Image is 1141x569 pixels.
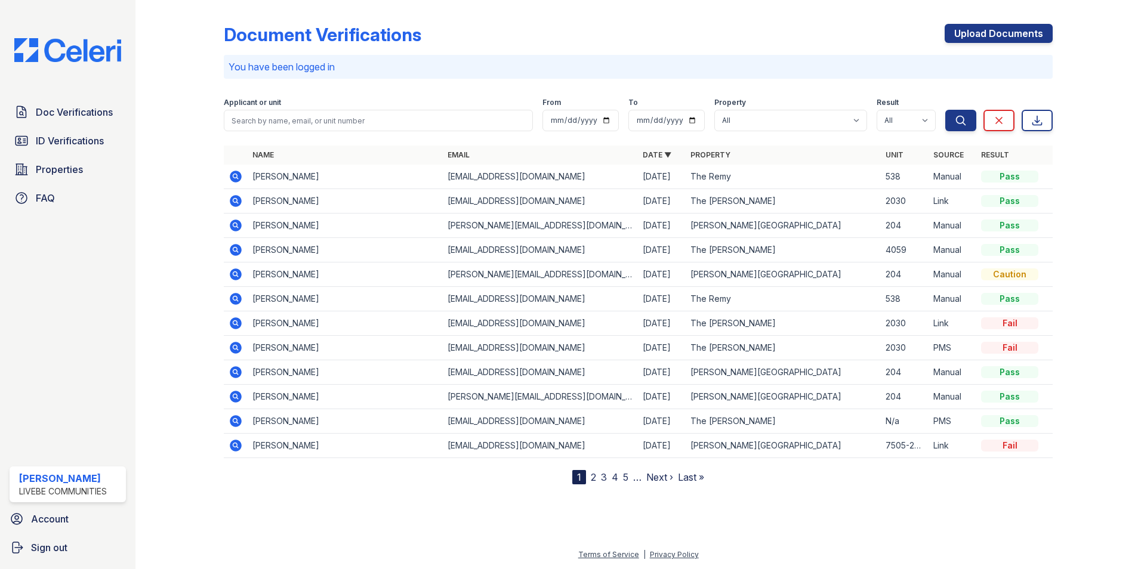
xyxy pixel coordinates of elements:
[572,470,586,484] div: 1
[643,150,671,159] a: Date ▼
[877,98,899,107] label: Result
[443,165,638,189] td: [EMAIL_ADDRESS][DOMAIN_NAME]
[443,311,638,336] td: [EMAIL_ADDRESS][DOMAIN_NAME]
[542,98,561,107] label: From
[36,105,113,119] span: Doc Verifications
[929,165,976,189] td: Manual
[638,311,686,336] td: [DATE]
[224,110,533,131] input: Search by name, email, or unit number
[981,244,1038,256] div: Pass
[623,471,628,483] a: 5
[638,189,686,214] td: [DATE]
[591,471,596,483] a: 2
[686,165,881,189] td: The Remy
[686,434,881,458] td: [PERSON_NAME][GEOGRAPHIC_DATA]
[443,214,638,238] td: [PERSON_NAME][EMAIL_ADDRESS][DOMAIN_NAME]
[929,360,976,385] td: Manual
[881,311,929,336] td: 2030
[5,536,131,559] a: Sign out
[638,214,686,238] td: [DATE]
[945,24,1053,43] a: Upload Documents
[252,150,274,159] a: Name
[981,150,1009,159] a: Result
[612,471,618,483] a: 4
[248,287,443,311] td: [PERSON_NAME]
[443,409,638,434] td: [EMAIL_ADDRESS][DOMAIN_NAME]
[929,336,976,360] td: PMS
[443,262,638,287] td: [PERSON_NAME][EMAIL_ADDRESS][DOMAIN_NAME]
[646,471,673,483] a: Next ›
[686,409,881,434] td: The [PERSON_NAME]
[881,385,929,409] td: 204
[678,471,704,483] a: Last »
[638,409,686,434] td: [DATE]
[443,287,638,311] td: [EMAIL_ADDRESS][DOMAIN_NAME]
[248,360,443,385] td: [PERSON_NAME]
[19,485,107,497] div: LiveBe Communities
[981,391,1038,403] div: Pass
[650,550,699,559] a: Privacy Policy
[929,189,976,214] td: Link
[638,336,686,360] td: [DATE]
[229,60,1048,74] p: You have been logged in
[31,540,67,555] span: Sign out
[36,191,55,205] span: FAQ
[638,287,686,311] td: [DATE]
[929,238,976,262] td: Manual
[10,186,126,210] a: FAQ
[686,214,881,238] td: [PERSON_NAME][GEOGRAPHIC_DATA]
[10,157,126,181] a: Properties
[443,360,638,385] td: [EMAIL_ADDRESS][DOMAIN_NAME]
[1091,521,1129,557] iframe: chat widget
[881,336,929,360] td: 2030
[10,129,126,153] a: ID Verifications
[36,162,83,177] span: Properties
[686,287,881,311] td: The Remy
[881,287,929,311] td: 538
[686,311,881,336] td: The [PERSON_NAME]
[686,262,881,287] td: [PERSON_NAME][GEOGRAPHIC_DATA]
[19,471,107,485] div: [PERSON_NAME]
[443,434,638,458] td: [EMAIL_ADDRESS][DOMAIN_NAME]
[248,409,443,434] td: [PERSON_NAME]
[929,262,976,287] td: Manual
[881,189,929,214] td: 2030
[633,470,642,484] span: …
[929,287,976,311] td: Manual
[448,150,470,159] a: Email
[5,507,131,531] a: Account
[638,165,686,189] td: [DATE]
[224,24,421,45] div: Document Verifications
[443,189,638,214] td: [EMAIL_ADDRESS][DOMAIN_NAME]
[578,550,639,559] a: Terms of Service
[981,317,1038,329] div: Fail
[224,98,281,107] label: Applicant or unit
[881,214,929,238] td: 204
[981,366,1038,378] div: Pass
[638,360,686,385] td: [DATE]
[981,195,1038,207] div: Pass
[886,150,903,159] a: Unit
[929,434,976,458] td: Link
[981,415,1038,427] div: Pass
[686,360,881,385] td: [PERSON_NAME][GEOGRAPHIC_DATA]
[248,336,443,360] td: [PERSON_NAME]
[638,434,686,458] td: [DATE]
[686,336,881,360] td: The [PERSON_NAME]
[248,238,443,262] td: [PERSON_NAME]
[643,550,646,559] div: |
[443,238,638,262] td: [EMAIL_ADDRESS][DOMAIN_NAME]
[638,262,686,287] td: [DATE]
[248,434,443,458] td: [PERSON_NAME]
[881,434,929,458] td: 7505-203
[981,171,1038,183] div: Pass
[981,293,1038,305] div: Pass
[686,238,881,262] td: The [PERSON_NAME]
[248,189,443,214] td: [PERSON_NAME]
[881,409,929,434] td: N/a
[31,512,69,526] span: Account
[443,385,638,409] td: [PERSON_NAME][EMAIL_ADDRESS][DOMAIN_NAME]
[981,219,1038,231] div: Pass
[929,409,976,434] td: PMS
